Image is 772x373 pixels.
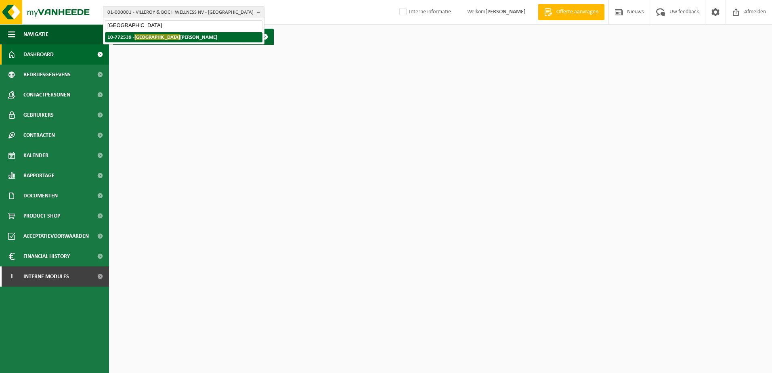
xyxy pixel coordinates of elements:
label: Interne informatie [398,6,451,18]
span: Navigatie [23,24,48,44]
span: Offerte aanvragen [554,8,600,16]
strong: [PERSON_NAME] [485,9,526,15]
span: Bedrijfsgegevens [23,65,71,85]
span: Dashboard [23,44,54,65]
span: Product Shop [23,206,60,226]
span: Interne modules [23,266,69,287]
span: Financial History [23,246,70,266]
button: 01-000001 - VILLEROY & BOCH WELLNESS NV - [GEOGRAPHIC_DATA] [103,6,264,18]
span: Acceptatievoorwaarden [23,226,89,246]
input: Zoeken naar gekoppelde vestigingen [105,20,262,30]
span: Gebruikers [23,105,54,125]
span: Contracten [23,125,55,145]
span: [GEOGRAPHIC_DATA] [134,34,180,40]
span: Contactpersonen [23,85,70,105]
span: I [8,266,15,287]
span: Kalender [23,145,48,166]
a: Offerte aanvragen [538,4,604,20]
span: 01-000001 - VILLEROY & BOCH WELLNESS NV - [GEOGRAPHIC_DATA] [107,6,254,19]
span: Rapportage [23,166,55,186]
strong: 10-772539 - [PERSON_NAME] [107,34,217,40]
span: Documenten [23,186,58,206]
